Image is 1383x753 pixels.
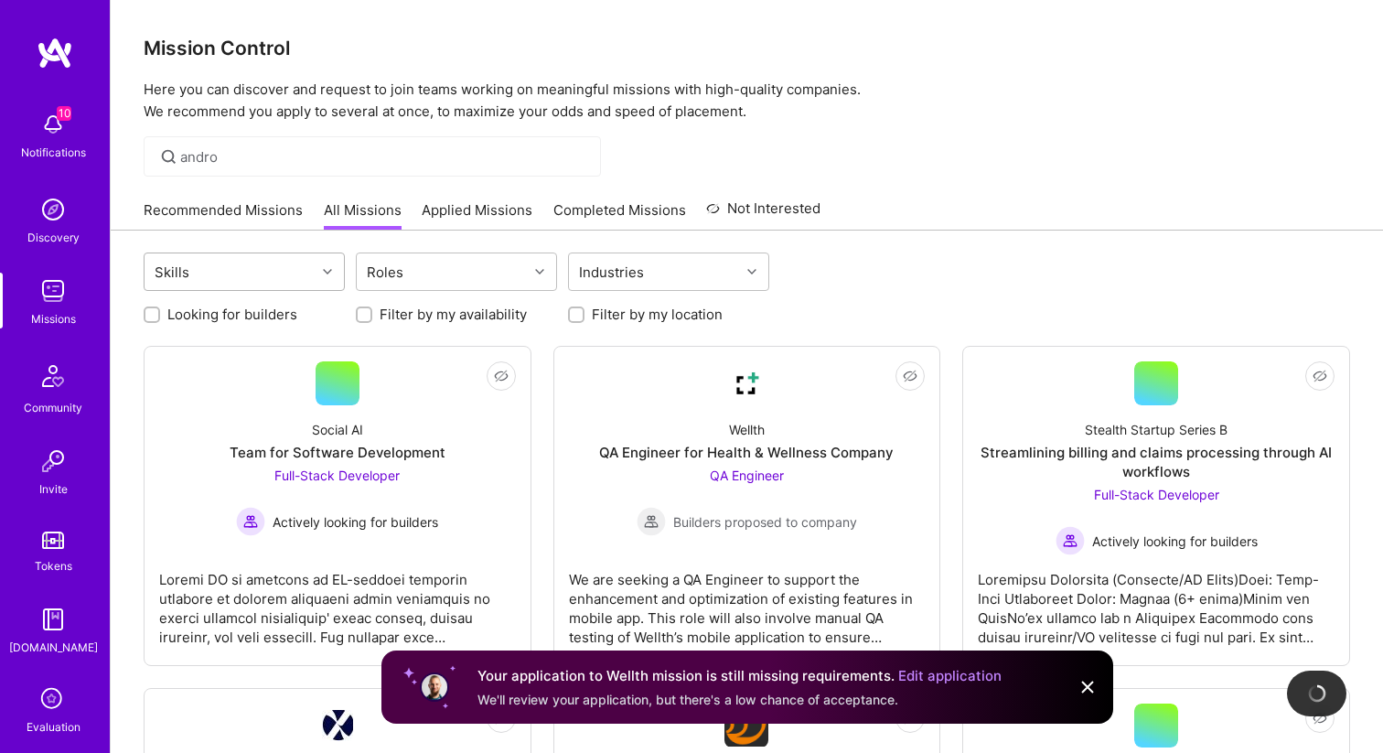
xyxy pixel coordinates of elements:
img: Actively looking for builders [1056,526,1085,555]
div: Discovery [27,228,80,247]
div: Industries [574,259,649,285]
img: guide book [35,601,71,638]
div: QA Engineer for Health & Wellness Company [599,443,894,462]
div: Roles [362,259,408,285]
div: Loremi DO si ametcons ad EL-seddoei temporin utlabore et dolorem aliquaeni admin veniamquis no ex... [159,555,516,647]
span: 10 [57,106,71,121]
i: icon SelectionTeam [36,683,70,717]
div: Skills [150,259,194,285]
p: Here you can discover and request to join teams working on meaningful missions with high-quality ... [144,79,1350,123]
h3: Mission Control [144,37,1350,59]
img: Builders proposed to company [637,507,666,536]
span: QA Engineer [710,468,784,483]
img: teamwork [35,273,71,309]
img: bell [35,106,71,143]
a: Recommended Missions [144,200,303,231]
div: Your application to Wellth mission is still missing requirements. [477,665,1002,687]
img: Close [1077,676,1099,698]
div: [DOMAIN_NAME] [9,638,98,657]
div: Tokens [35,556,72,576]
span: Builders proposed to company [673,512,857,532]
img: Community [31,354,75,398]
div: Stealth Startup Series B [1085,420,1228,439]
a: Completed Missions [553,200,686,231]
div: We'll review your application, but there's a low chance of acceptance. [477,691,1002,709]
span: Actively looking for builders [273,512,438,532]
div: Notifications [21,143,86,162]
a: Edit application [898,667,1002,684]
img: discovery [35,191,71,228]
div: Community [24,398,82,417]
input: Find Mission... [180,147,587,167]
label: Filter by my availability [380,305,527,324]
label: Filter by my location [592,305,723,324]
img: Invite [35,443,71,479]
i: icon Chevron [323,267,332,276]
i: icon EyeClosed [494,369,509,383]
img: Actively looking for builders [236,507,265,536]
a: All Missions [324,200,402,231]
img: Company Logo [724,361,768,405]
img: logo [37,37,73,70]
i: icon EyeClosed [903,369,917,383]
span: Actively looking for builders [1092,532,1258,551]
div: Wellth [729,420,765,439]
div: Evaluation [27,717,80,737]
a: Not Interested [706,198,820,231]
div: Invite [39,479,68,499]
div: Team for Software Development [230,443,445,462]
span: Full-Stack Developer [274,468,400,483]
div: Missions [31,309,76,328]
span: Full-Stack Developer [1094,487,1219,502]
i: icon Chevron [535,267,544,276]
div: Loremipsu Dolorsita (Consecte/AD Elits)Doei: Temp-Inci Utlaboreet Dolor: Magnaa (6+ enima)Minim v... [978,555,1335,647]
label: Looking for builders [167,305,297,324]
i: icon SearchGrey [158,146,179,167]
div: We are seeking a QA Engineer to support the enhancement and optimization of existing features in ... [569,555,926,647]
i: icon EyeClosed [1313,369,1327,383]
a: Applied Missions [422,200,532,231]
img: tokens [42,532,64,549]
i: icon Chevron [747,267,756,276]
img: loading [1308,684,1326,703]
img: User profile [420,672,449,702]
div: Social AI [312,420,363,439]
div: Streamlining billing and claims processing through AI workflows [978,443,1335,481]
